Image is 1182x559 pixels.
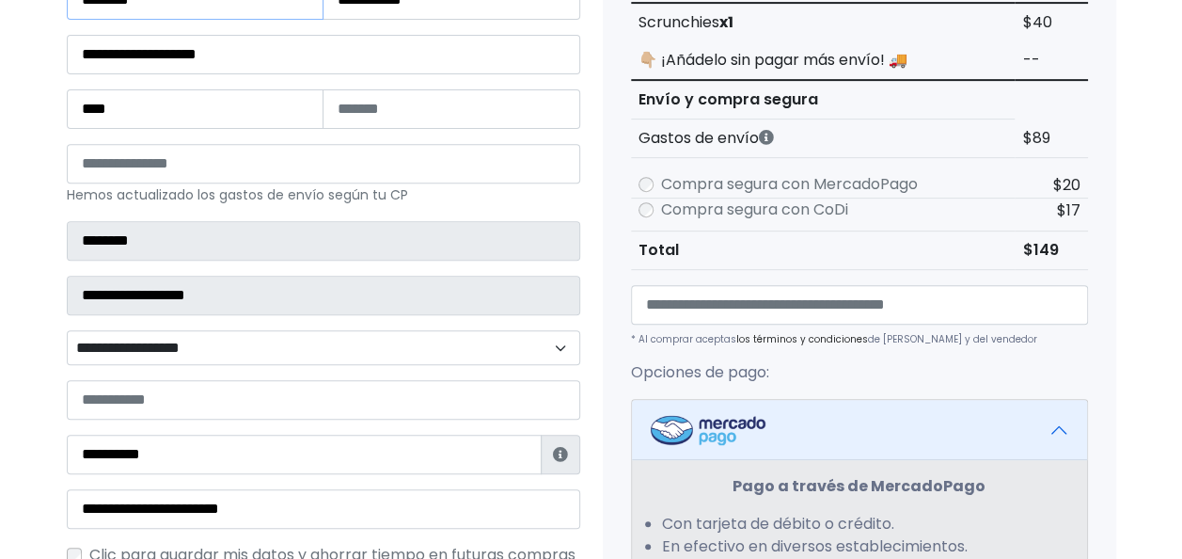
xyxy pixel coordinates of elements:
th: Envío y compra segura [631,80,1016,120]
li: En efectivo en diversos establecimientos. [662,535,1057,558]
a: los términos y condiciones [736,332,868,346]
i: Los gastos de envío dependen de códigos postales. ¡Te puedes llevar más productos en un solo envío ! [759,130,774,145]
small: Hemos actualizado los gastos de envío según tu CP [67,185,408,204]
td: -- [1015,41,1087,80]
i: Estafeta lo usará para ponerse en contacto en caso de tener algún problema con el envío [553,447,568,462]
td: 👇🏼 ¡Añádelo sin pagar más envío! 🚚 [631,41,1016,80]
li: Con tarjeta de débito o crédito. [662,513,1057,535]
th: Total [631,232,1016,270]
p: Opciones de pago: [631,361,1088,384]
label: Compra segura con MercadoPago [661,173,918,196]
span: $17 [1057,200,1080,221]
strong: Pago a través de MercadoPago [733,475,985,497]
td: $149 [1015,232,1087,270]
span: $20 [1053,174,1080,196]
img: Mercadopago Logo [651,415,765,445]
td: Scrunchies [631,3,1016,41]
label: Compra segura con CoDi [661,199,848,221]
th: Gastos de envío [631,120,1016,158]
p: * Al comprar aceptas de [PERSON_NAME] y del vendedor [631,332,1088,346]
strong: x1 [719,11,733,33]
td: $40 [1015,3,1087,41]
td: $89 [1015,120,1087,158]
